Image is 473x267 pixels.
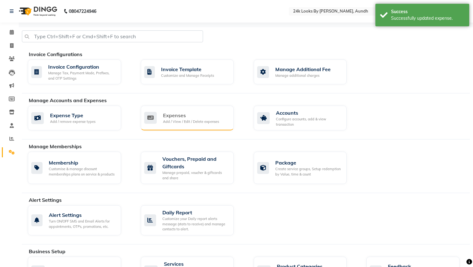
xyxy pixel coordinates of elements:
a: Manage Additional FeeManage additional charges [254,60,357,84]
a: Daily ReportCustomize your Daily report alerts message (stats to receive) and manage contacts to ... [141,205,244,235]
div: Manage Additional Fee [275,65,331,73]
div: Vouchers, Prepaid and Giftcards [162,155,229,170]
div: Configure accounts, add & view transaction [276,117,342,127]
div: Turn ON/OFF SMS and Email Alerts for appointments, OTPs, promotions, etc. [49,219,116,229]
div: Manage Tax, Payment Mode, Prefixes, and OTP Settings [48,71,116,81]
a: Vouchers, Prepaid and GiftcardsManage prepaid, voucher & giftcards and share [141,152,244,184]
a: Expense TypeAdd / remove expense types [28,106,131,130]
a: Invoice ConfigurationManage Tax, Payment Mode, Prefixes, and OTP Settings [28,60,131,84]
a: PackageCreate service groups, Setup redemption by Value, time & count [254,152,357,184]
div: Invoice Template [161,65,214,73]
a: ExpensesAdd / View / Edit / Delete expenses [141,106,244,130]
div: Manage additional charges [275,73,331,78]
div: Accounts [276,109,342,117]
a: Invoice TemplateCustomize and Manage Receipts [141,60,244,84]
img: logo [16,3,59,20]
a: MembershipCustomise & manage discount memberships plans on service & products [28,152,131,184]
div: Successfully updated expense. [391,15,465,22]
div: Customise & manage discount memberships plans on service & products [49,166,116,177]
div: Create service groups, Setup redemption by Value, time & count [275,166,342,177]
div: Expenses [163,112,219,119]
a: AccountsConfigure accounts, add & view transaction [254,106,357,130]
div: Customize your Daily report alerts message (stats to receive) and manage contacts to alert. [162,216,229,232]
div: Alert Settings [49,211,116,219]
div: Add / View / Edit / Delete expenses [163,119,219,124]
div: Package [275,159,342,166]
div: Invoice Configuration [48,63,116,71]
div: Daily Report [162,209,229,216]
div: Customize and Manage Receipts [161,73,214,78]
div: Manage prepaid, voucher & giftcards and share [162,170,229,181]
b: 08047224946 [69,3,96,20]
a: Alert SettingsTurn ON/OFF SMS and Email Alerts for appointments, OTPs, promotions, etc. [28,205,131,235]
div: Membership [49,159,116,166]
div: Add / remove expense types [50,119,95,124]
div: Success [391,8,465,15]
div: Expense Type [50,112,95,119]
input: Type Ctrl+Shift+F or Cmd+Shift+F to search [22,30,203,42]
